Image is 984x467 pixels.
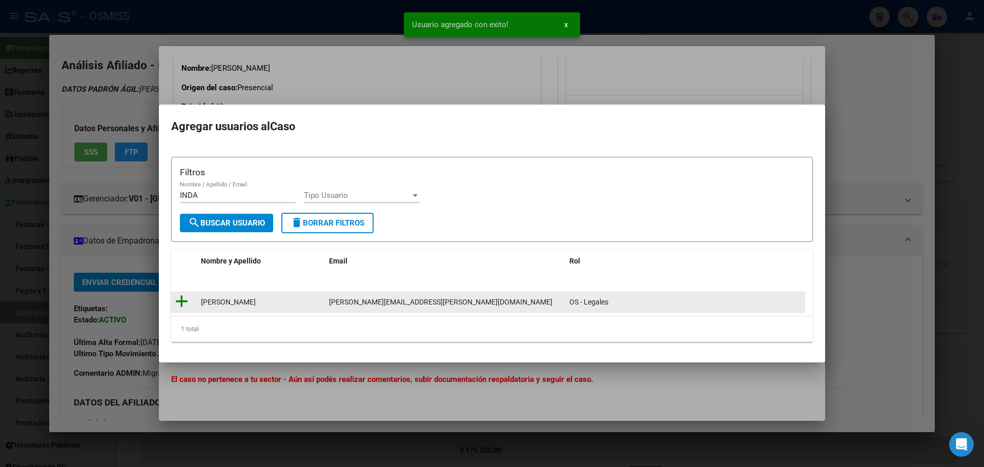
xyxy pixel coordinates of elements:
[197,250,325,272] datatable-header-cell: Nombre y Apellido
[329,257,347,265] span: Email
[188,216,200,229] mat-icon: search
[569,257,580,265] span: Rol
[180,166,804,179] h3: Filtros
[270,120,295,133] span: Caso
[329,298,552,306] span: [PERSON_NAME][EMAIL_ADDRESS][PERSON_NAME][DOMAIN_NAME]
[304,191,411,200] span: Tipo Usuario
[949,432,974,457] div: Open Intercom Messenger
[291,218,364,228] span: Borrar Filtros
[564,20,568,29] span: x
[180,214,273,232] button: Buscar Usuario
[171,316,813,342] div: 1 total
[565,250,806,272] datatable-header-cell: Rol
[412,19,508,30] span: Usuario agregado con exito!
[291,216,303,229] mat-icon: delete
[569,298,608,306] span: OS - Legales
[171,117,813,136] h2: Agregar usuarios al
[556,15,576,34] button: x
[325,250,565,272] datatable-header-cell: Email
[281,213,374,233] button: Borrar Filtros
[188,218,265,228] span: Buscar Usuario
[201,298,256,306] span: [PERSON_NAME]
[201,257,261,265] span: Nombre y Apellido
